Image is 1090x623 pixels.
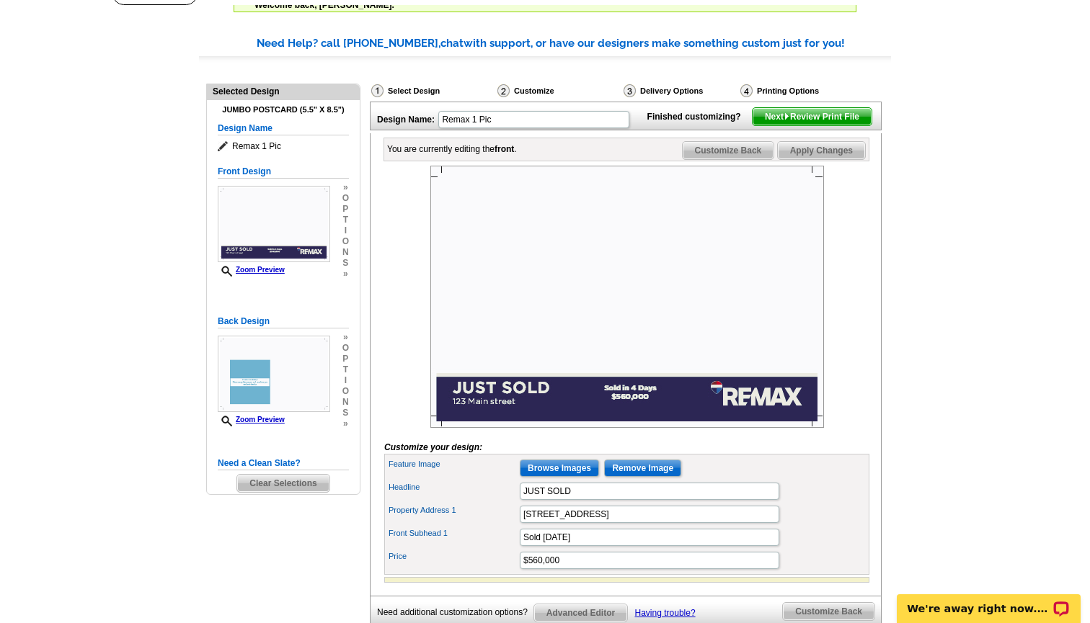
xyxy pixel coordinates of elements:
[257,35,891,52] div: Need Help? call [PHONE_NUMBER], with support, or have our designers make something custom just fo...
[389,550,518,563] label: Price
[370,84,496,102] div: Select Design
[342,386,349,397] span: o
[218,315,349,328] h5: Back Design
[342,408,349,418] span: s
[384,442,482,452] i: Customize your design:
[430,166,824,428] img: Z18898309_00001_1.jpg
[389,458,518,470] label: Feature Image
[887,578,1090,623] iframe: LiveChat chat widget
[534,604,627,622] span: Advanced Editor
[218,122,349,135] h5: Design Name
[342,215,349,225] span: t
[342,343,349,354] span: o
[778,142,865,159] span: Apply Changes
[683,142,774,159] span: Customize Back
[342,269,349,279] span: »
[740,84,753,97] img: Printing Options & Summary
[604,460,681,477] input: Remove Image
[622,84,739,98] div: Delivery Options
[624,84,636,97] img: Delivery Options
[387,143,517,156] div: You are currently editing the .
[377,115,435,125] strong: Design Name:
[218,266,285,274] a: Zoom Preview
[218,105,349,115] h4: Jumbo Postcard (5.5" x 8.5")
[342,418,349,429] span: »
[440,37,464,50] span: chat
[342,204,349,215] span: p
[207,84,360,98] div: Selected Design
[371,84,384,97] img: Select Design
[342,332,349,343] span: »
[342,193,349,204] span: o
[342,182,349,193] span: »
[496,84,622,102] div: Customize
[342,247,349,258] span: n
[533,604,628,622] a: Advanced Editor
[218,165,349,179] h5: Front Design
[342,225,349,236] span: i
[389,504,518,516] label: Property Address 1
[218,416,285,423] a: Zoom Preview
[784,113,790,120] img: button-next-arrow-white.png
[377,604,533,622] div: Need additional customization options?
[753,108,872,125] span: Next Review Print File
[342,258,349,269] span: s
[342,397,349,408] span: n
[342,375,349,386] span: i
[218,139,349,153] span: Remax 1 Pic
[783,603,874,620] span: Customize Back
[389,481,518,493] label: Headline
[342,354,349,364] span: p
[237,475,329,492] span: Clear Selections
[389,527,518,539] label: Front Subhead 1
[497,84,510,97] img: Customize
[495,144,514,154] b: front
[739,84,867,98] div: Printing Options
[342,236,349,247] span: o
[647,112,750,122] strong: Finished customizing?
[218,186,330,262] img: Z18898309_00001_1.jpg
[520,460,599,477] input: Browse Images
[635,608,696,618] a: Having trouble?
[218,457,349,470] h5: Need a Clean Slate?
[342,364,349,375] span: t
[218,336,330,412] img: Z18898309_00001_2.jpg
